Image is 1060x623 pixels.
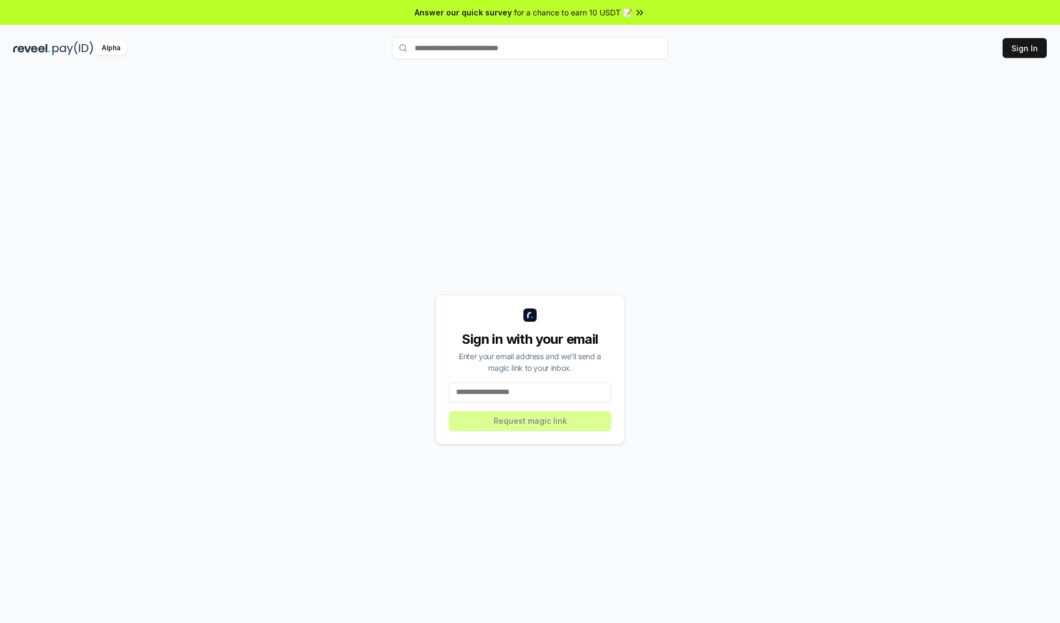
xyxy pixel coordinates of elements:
img: logo_small [523,308,537,322]
button: Sign In [1003,38,1047,58]
div: Sign in with your email [449,331,611,348]
span: for a chance to earn 10 USDT 📝 [514,7,632,18]
span: Answer our quick survey [415,7,512,18]
div: Enter your email address and we’ll send a magic link to your inbox. [449,350,611,374]
img: reveel_dark [13,41,50,55]
div: Alpha [96,41,126,55]
img: pay_id [52,41,93,55]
